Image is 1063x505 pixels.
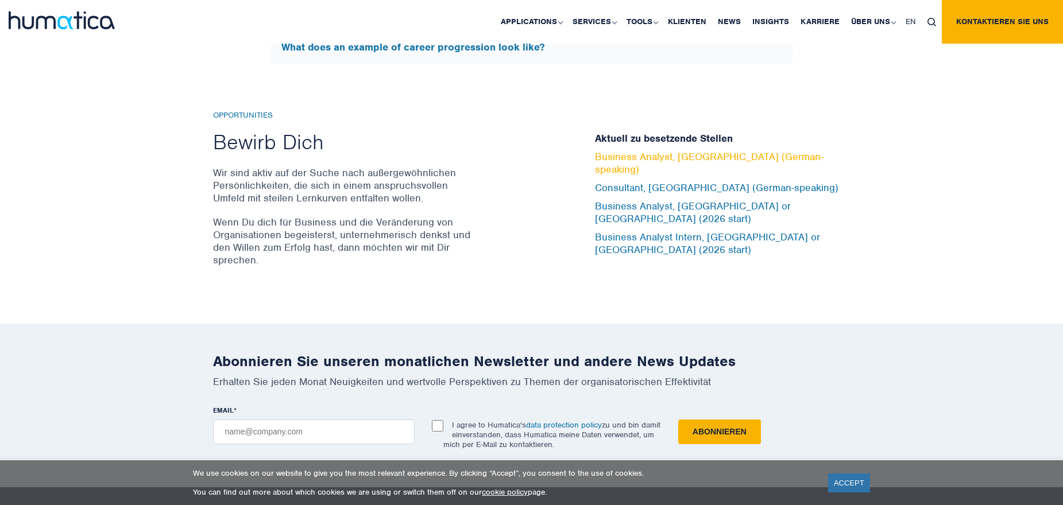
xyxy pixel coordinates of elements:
[213,375,851,388] p: Erhalten Sie jeden Monat Neuigkeiten und wertvolle Perspektiven zu Themen der organisatorischen E...
[213,406,234,415] span: EMAIL
[193,487,814,497] p: You can find out more about which cookies we are using or switch them off on our page.
[595,200,791,225] a: Business Analyst, [GEOGRAPHIC_DATA] or [GEOGRAPHIC_DATA] (2026 start)
[526,420,602,430] a: data protection policy
[595,181,838,194] a: Consultant, [GEOGRAPHIC_DATA] (German-speaking)
[281,41,782,54] h5: What does an example of career progression look like?
[443,420,660,449] p: I agree to Humatica's zu und bin damit einverstanden, dass Humatica meine Daten verwendet, um mic...
[595,150,824,176] a: Business Analyst, [GEOGRAPHIC_DATA] (German-speaking)
[432,420,443,432] input: I agree to Humatica'sdata protection policyzu und bin damit einverstanden, dass Humatica meine Da...
[678,419,761,444] input: Abonnieren
[9,11,115,29] img: logo
[595,231,820,256] a: Business Analyst Intern, [GEOGRAPHIC_DATA] or [GEOGRAPHIC_DATA] (2026 start)
[595,133,851,145] h5: Aktuell zu besetzende Stellen
[213,166,480,204] p: Wir sind aktiv auf der Suche nach außergewöhnlichen Persönlichkeiten, die sich in einem anspruchs...
[828,473,870,492] a: ACCEPT
[193,468,814,478] p: We use cookies on our website to give you the most relevant experience. By clicking “Accept”, you...
[213,352,851,370] h2: Abonnieren Sie unseren monatlichen Newsletter und andere News Updates
[927,18,936,26] img: search_icon
[482,487,528,497] a: cookie policy
[213,129,480,155] h2: Bewirb Dich
[906,17,916,26] span: EN
[213,419,415,444] input: name@company.com
[213,111,480,121] h6: Opportunities
[213,216,480,266] p: Wenn Du dich für Business und die Veränderung von Organisationen begeisterst, unternehmerisch den...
